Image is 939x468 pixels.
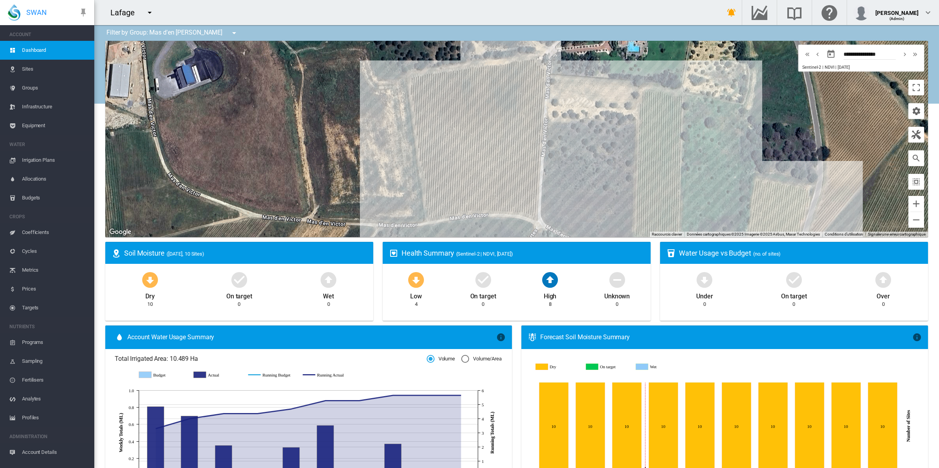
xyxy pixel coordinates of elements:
[107,227,133,237] img: Google
[875,6,919,14] div: [PERSON_NAME]
[22,79,88,97] span: Groups
[695,270,714,289] md-icon: icon-arrow-down-bold-circle
[679,248,922,258] div: Water Usage vs Budget
[327,301,330,308] div: 0
[874,270,893,289] md-icon: icon-arrow-up-bold-circle
[425,394,429,397] circle: Running Actual Aug 28 5.65
[319,270,338,289] md-icon: icon-arrow-up-bold-circle
[812,49,823,59] button: icon-chevron-left
[652,232,682,237] button: Raccourcis clavier
[9,430,88,443] span: ADMINISTRATION
[129,439,134,444] tspan: 0.4
[910,49,920,59] button: icon-chevron-double-right
[541,270,559,289] md-icon: icon-arrow-up-bold-circle
[110,7,141,18] div: Lafage
[129,388,134,393] tspan: 1.0
[22,298,88,317] span: Targets
[540,333,912,342] div: Forecast Soil Moisture Summary
[666,249,676,258] md-icon: icon-cup-water
[22,151,88,170] span: Irrigation Plans
[900,49,910,59] button: icon-chevron-right
[482,417,484,421] tspan: 4
[785,8,804,17] md-icon: Search the knowledge base
[490,411,495,453] tspan: Running Totals (ML)
[115,355,427,363] span: Total Irrigated Area: 10.489 Ha
[544,289,557,301] div: High
[482,388,484,393] tspan: 6
[22,170,88,188] span: Allocations
[127,333,496,342] span: Account Water Usage Summary
[389,249,398,258] md-icon: icon-heart-box-outline
[882,301,885,308] div: 0
[900,49,909,59] md-icon: icon-chevron-right
[8,4,20,21] img: SWAN-Landscape-Logo-Colour-drop.png
[358,399,361,402] circle: Running Actual Aug 14 5.28
[22,242,88,261] span: Cycles
[911,106,921,116] md-icon: icon-cog
[391,394,394,397] circle: Running Actual Aug 21 5.65
[470,289,496,301] div: On target
[908,196,924,212] button: Zoom avant
[820,8,839,17] md-icon: Click here for help
[107,227,133,237] a: Ouvrir cette zone dans Google Maps (dans une nouvelle fenêtre)
[482,459,484,464] tspan: 1
[194,371,240,378] g: Actual
[908,80,924,95] button: Passer en plein écran
[461,355,502,363] md-radio-button: Volume/Area
[22,389,88,408] span: Analytes
[9,210,88,223] span: CROPS
[22,261,88,280] span: Metrics
[912,333,922,342] md-icon: icon-information
[908,103,924,119] button: icon-cog
[823,46,839,62] button: md-calendar
[638,364,682,371] g: Wet
[230,270,249,289] md-icon: icon-checkbox-marked-circle
[145,8,154,17] md-icon: icon-menu-down
[22,188,88,207] span: Budgets
[238,301,240,308] div: 0
[26,7,47,17] span: SWAN
[154,427,157,430] circle: Running Actual Jul 3 3.3
[703,301,706,308] div: 0
[22,371,88,389] span: Fertilisers
[750,8,769,17] md-icon: Go to the Data Hub
[482,301,484,308] div: 0
[536,364,581,371] g: Dry
[906,410,911,442] tspan: Number of Sites
[415,301,418,308] div: 4
[22,443,88,462] span: Account Details
[835,65,849,70] span: | [DATE]
[256,412,259,415] circle: Running Actual Jul 24 4.36
[22,352,88,371] span: Sampling
[604,289,630,301] div: Unknown
[22,280,88,298] span: Prices
[911,154,921,163] md-icon: icon-magnify
[911,177,921,186] md-icon: icon-select-all
[727,8,736,17] md-icon: icon-bell-ring
[785,270,803,289] md-icon: icon-checkbox-marked-circle
[9,320,88,333] span: NUTRIENTS
[22,41,88,60] span: Dashboard
[141,270,160,289] md-icon: icon-arrow-down-bold-circle
[229,28,239,38] md-icon: icon-menu-down
[482,445,484,450] tspan: 2
[9,138,88,151] span: WATER
[407,270,425,289] md-icon: icon-arrow-down-bold-circle
[456,251,513,257] span: (Sentinel-2 | NDVI, [DATE])
[290,407,293,410] circle: Running Actual Jul 31 4.69
[22,97,88,116] span: Infrastructure
[22,333,88,352] span: Programs
[112,249,121,258] md-icon: icon-map-marker-radius
[616,301,618,308] div: 0
[908,150,924,166] button: icon-magnify
[687,232,820,236] span: Données cartographiques ©2025 Imagerie ©2025 Airbus, Maxar Technologies
[124,248,367,258] div: Soil Moisture
[911,49,919,59] md-icon: icon-chevron-double-right
[908,174,924,190] button: icon-select-all
[22,116,88,135] span: Equipment
[129,456,134,461] tspan: 0.2
[9,28,88,41] span: ACCOUNT
[303,371,350,378] g: Running Actual
[222,412,225,415] circle: Running Actual Jul 17 4.36
[101,25,244,41] div: Filter by Group: Mas d'en [PERSON_NAME]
